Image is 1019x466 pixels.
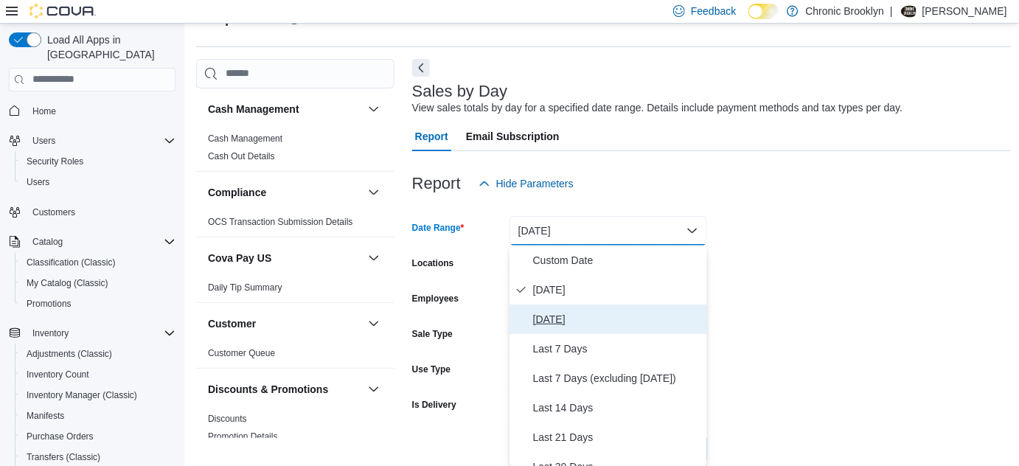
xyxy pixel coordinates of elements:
div: Cash Management [196,130,394,171]
h3: Report [412,175,461,192]
button: Inventory [27,324,74,342]
span: Catalog [32,236,63,248]
a: Customers [27,204,81,221]
p: [PERSON_NAME] [922,2,1007,20]
span: Transfers (Classic) [27,451,100,463]
div: Customer [196,344,394,368]
a: Customer Queue [208,348,275,358]
span: Inventory Count [27,369,89,380]
span: Purchase Orders [21,428,175,445]
button: Customer [208,316,362,331]
a: Classification (Classic) [21,254,122,271]
button: [DATE] [509,216,707,246]
a: Users [21,173,55,191]
button: Cova Pay US [365,249,383,267]
button: Classification (Classic) [15,252,181,273]
button: Hide Parameters [473,169,580,198]
span: Custom Date [533,251,701,269]
img: Cova [29,4,96,18]
h3: Customer [208,316,256,331]
p: Chronic Brooklyn [806,2,885,20]
span: My Catalog (Classic) [21,274,175,292]
span: Security Roles [21,153,175,170]
span: Home [27,102,175,120]
span: Customers [27,203,175,221]
a: Adjustments (Classic) [21,345,118,363]
span: Users [32,135,55,147]
span: Inventory Manager (Classic) [27,389,137,401]
h3: Sales by Day [412,83,508,100]
label: Employees [412,293,459,305]
a: Cash Out Details [208,151,275,161]
label: Locations [412,257,454,269]
span: Manifests [27,410,64,422]
span: Users [27,176,49,188]
a: Daily Tip Summary [208,282,282,293]
h3: Cash Management [208,102,299,116]
span: Cash Out Details [208,150,275,162]
span: Report [415,122,448,151]
div: BIll Morales [899,2,917,20]
span: Hide Parameters [496,176,574,191]
span: Purchase Orders [27,431,94,442]
label: Sale Type [412,328,453,340]
a: Cash Management [208,133,282,144]
span: Inventory Manager (Classic) [21,386,175,404]
span: Promotions [21,295,175,313]
button: Compliance [208,185,362,200]
a: Inventory Count [21,366,95,383]
button: Cash Management [365,100,383,118]
a: Home [27,102,62,120]
span: Last 7 Days [533,340,701,358]
a: Promotion Details [208,431,278,442]
button: Users [3,131,181,151]
span: Feedback [691,4,736,18]
span: My Catalog (Classic) [27,277,108,289]
span: Inventory [32,327,69,339]
span: Adjustments (Classic) [21,345,175,363]
button: Inventory Manager (Classic) [15,385,181,406]
span: Adjustments (Classic) [27,348,112,360]
h3: Cova Pay US [208,251,271,265]
span: Promotions [27,298,72,310]
span: Home [32,105,56,117]
button: Security Roles [15,151,181,172]
a: Purchase Orders [21,428,100,445]
span: [DATE] [533,281,701,299]
button: Cash Management [208,102,362,116]
span: Users [21,173,175,191]
a: My Catalog (Classic) [21,274,114,292]
span: Classification (Classic) [27,257,116,268]
button: Customer [365,315,383,333]
button: Catalog [3,232,181,252]
a: Manifests [21,407,70,425]
span: Load All Apps in [GEOGRAPHIC_DATA] [41,32,175,62]
button: Purchase Orders [15,426,181,447]
span: Manifests [21,407,175,425]
button: Next [412,59,430,77]
button: Catalog [27,233,69,251]
button: Adjustments (Classic) [15,344,181,364]
h3: Discounts & Promotions [208,382,328,397]
span: Catalog [27,233,175,251]
span: Classification (Classic) [21,254,175,271]
a: Inventory Manager (Classic) [21,386,143,404]
button: Inventory [3,323,181,344]
button: Users [15,172,181,192]
span: Email Subscription [466,122,560,151]
a: Security Roles [21,153,89,170]
a: Promotions [21,295,77,313]
label: Is Delivery [412,399,456,411]
button: Manifests [15,406,181,426]
span: Discounts [208,413,247,425]
button: Home [3,100,181,122]
input: Dark Mode [748,4,779,19]
span: Users [27,132,175,150]
a: Discounts [208,414,247,424]
span: Inventory [27,324,175,342]
span: Last 7 Days (excluding [DATE]) [533,369,701,387]
a: Transfers (Classic) [21,448,106,466]
span: Promotion Details [208,431,278,442]
label: Date Range [412,222,465,234]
